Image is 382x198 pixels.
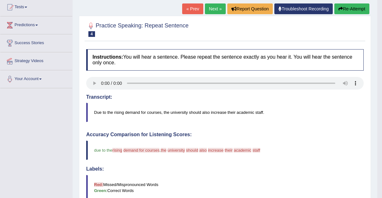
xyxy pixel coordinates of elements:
[86,132,364,137] h4: Accuracy Comparison for Listening Scores:
[208,148,224,153] span: increase
[94,188,107,193] b: Green:
[88,31,95,37] span: 4
[168,148,185,153] span: university
[86,94,364,100] h4: Transcript:
[227,3,273,14] button: Report Question
[0,52,72,68] a: Strategy Videos
[161,148,166,153] span: the
[0,34,72,50] a: Success Stories
[86,166,364,172] h4: Labels:
[274,3,333,14] a: Troubleshoot Recording
[112,148,122,153] span: rising
[86,21,188,37] h2: Practice Speaking: Repeat Sentence
[0,70,72,86] a: Your Account
[159,148,161,153] span: ,
[93,54,123,60] b: Instructions:
[253,148,260,153] span: staff
[334,3,369,14] button: Re-Attempt
[86,49,364,70] h4: You will hear a sentence. Please repeat the sentence exactly as you hear it. You will hear the se...
[205,3,226,14] a: Next »
[0,16,72,32] a: Predictions
[94,182,103,187] b: Red:
[199,148,207,153] span: also
[234,148,251,153] span: academic
[94,148,112,153] span: due to the
[123,148,160,153] span: demand for courses
[86,103,364,122] blockquote: Due to the rising demand for courses, the university should also increase their academic staff.
[225,148,233,153] span: their
[186,148,198,153] span: should
[182,3,203,14] a: « Prev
